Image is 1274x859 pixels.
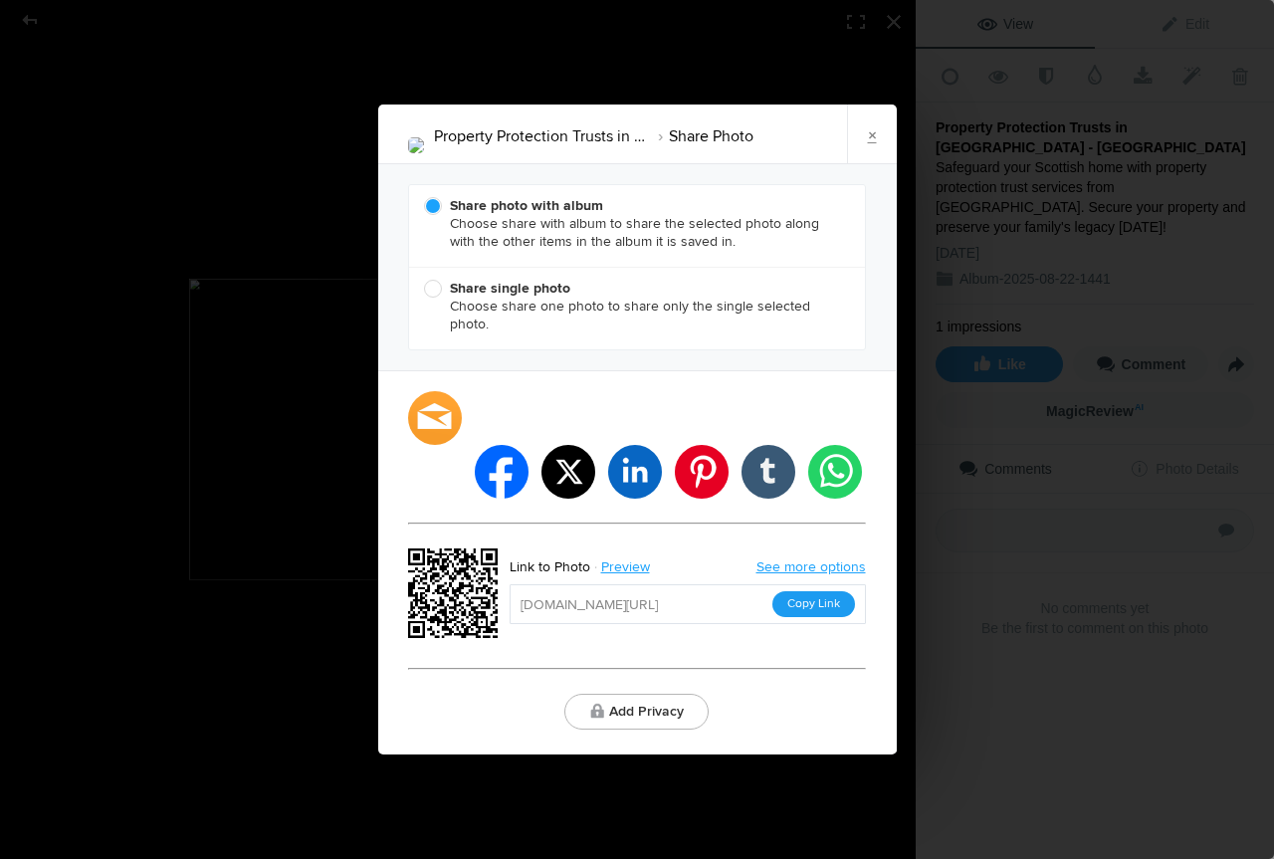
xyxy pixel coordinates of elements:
[541,445,595,499] li: twitter
[510,554,590,580] div: Link to Photo
[450,280,570,297] b: Share single photo
[424,197,840,251] span: Choose share with album to share the selected photo along with the other items in the album it is...
[847,105,897,164] a: ×
[475,445,529,499] li: facebook
[450,197,603,214] b: Share photo with album
[742,445,795,499] li: tumblr
[434,119,647,153] li: Property Protection Trusts in [GEOGRAPHIC_DATA] - [GEOGRAPHIC_DATA]
[590,554,665,580] a: Preview
[808,445,862,499] li: whatsapp
[408,548,504,644] div: https://slickpic.us/181789931DNY
[647,119,753,153] li: Share Photo
[608,445,662,499] li: linkedin
[408,137,424,153] img: home-protection-trust.jpg
[756,558,866,575] a: See more options
[675,445,729,499] li: pinterest
[424,280,840,333] span: Choose share one photo to share only the single selected photo.
[564,694,709,730] button: Add Privacy
[772,591,855,617] button: Copy Link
